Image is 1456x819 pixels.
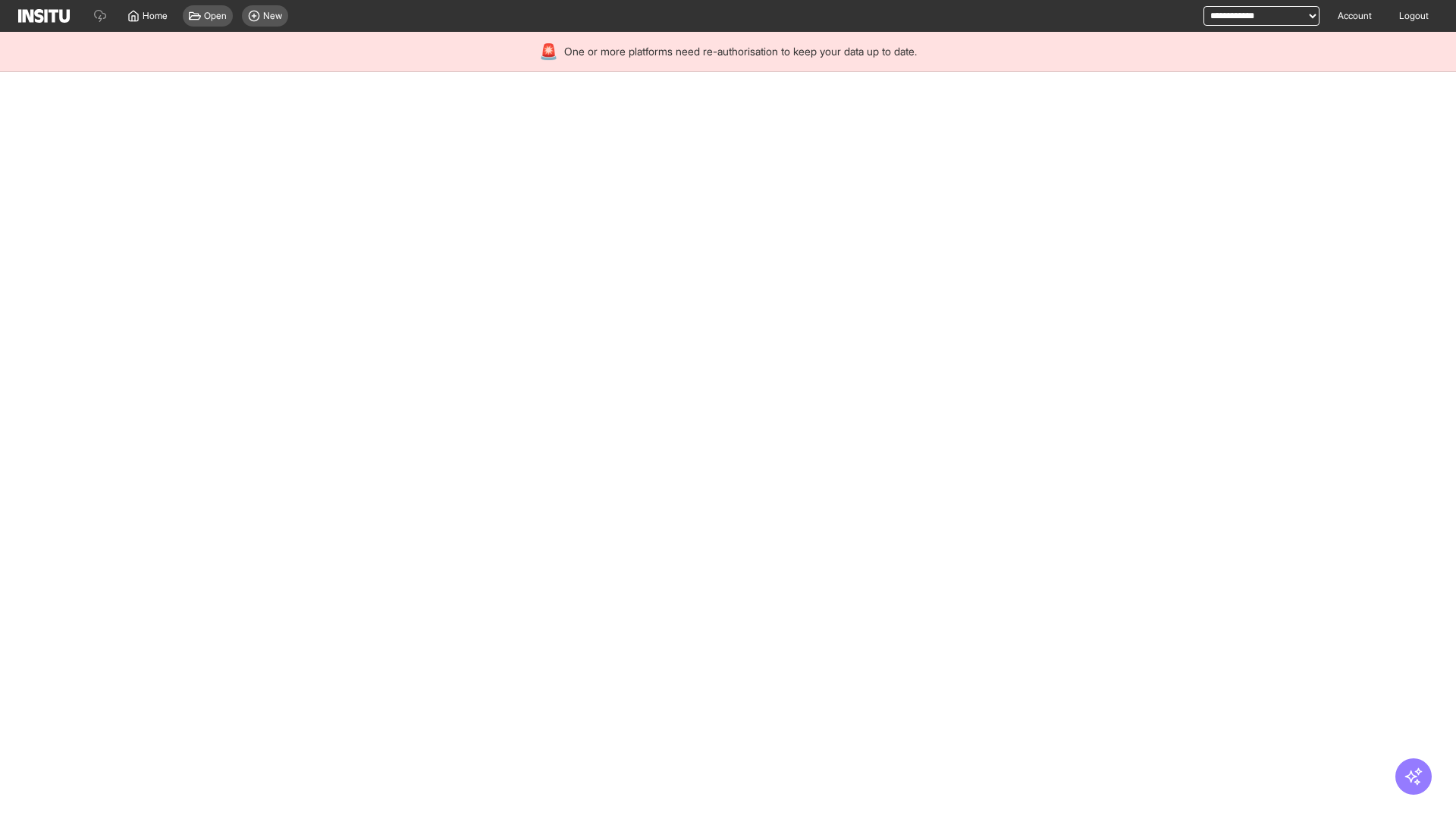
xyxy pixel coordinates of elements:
[204,10,227,22] span: Open
[564,44,917,59] span: One or more platforms need re-authorisation to keep your data up to date.
[18,9,70,23] img: Logo
[263,10,282,22] span: New
[143,10,168,22] span: Home
[539,41,558,62] div: 🚨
